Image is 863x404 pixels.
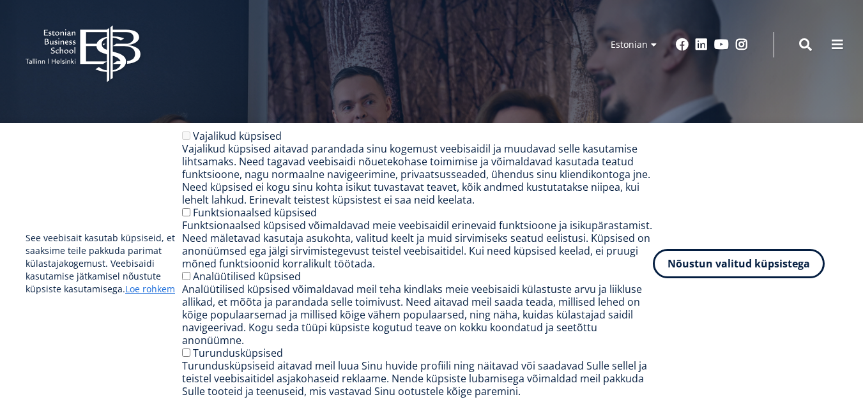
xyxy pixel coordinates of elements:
a: Instagram [735,38,748,51]
label: Analüütilised küpsised [193,269,301,283]
label: Vajalikud küpsised [193,129,282,143]
a: Loe rohkem [125,283,175,296]
div: Turundusküpsiseid aitavad meil luua Sinu huvide profiili ning näitavad või saadavad Sulle sellel ... [182,359,653,398]
label: Turundusküpsised [193,346,283,360]
a: Facebook [676,38,689,51]
a: Linkedin [695,38,708,51]
p: See veebisait kasutab küpsiseid, et saaksime teile pakkuda parimat külastajakogemust. Veebisaidi ... [26,232,182,296]
div: Vajalikud küpsised aitavad parandada sinu kogemust veebisaidil ja muudavad selle kasutamise lihts... [182,142,653,206]
div: Funktsionaalsed küpsised võimaldavad meie veebisaidil erinevaid funktsioone ja isikupärastamist. ... [182,219,653,270]
a: Youtube [714,38,729,51]
button: Nõustun valitud küpsistega [653,249,825,278]
label: Funktsionaalsed küpsised [193,206,317,220]
div: Analüütilised küpsised võimaldavad meil teha kindlaks meie veebisaidi külastuste arvu ja liikluse... [182,283,653,347]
